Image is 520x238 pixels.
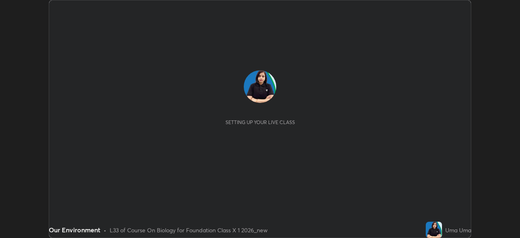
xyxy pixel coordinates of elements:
[225,119,295,125] div: Setting up your live class
[445,226,471,234] div: Uma Uma
[426,222,442,238] img: 777e39fddbb045bfa7166575ce88b650.jpg
[110,226,268,234] div: L33 of Course On Biology for Foundation Class X 1 2026_new
[49,225,100,235] div: Our Environment
[104,226,106,234] div: •
[244,70,276,103] img: 777e39fddbb045bfa7166575ce88b650.jpg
